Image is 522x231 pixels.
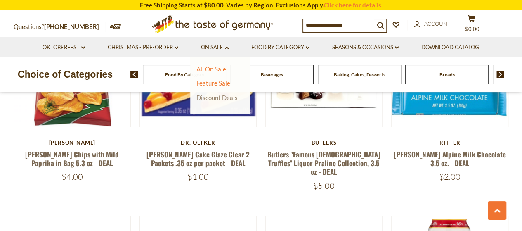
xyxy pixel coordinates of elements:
[439,71,455,78] a: Breads
[196,79,230,87] a: Feature Sale
[424,20,451,27] span: Account
[421,43,479,52] a: Download Catalog
[146,149,250,168] a: [PERSON_NAME] Cake Glaze Clear 2 Packets .35 oz per packet - DEAL
[261,71,283,78] a: Beverages
[496,71,504,78] img: next arrow
[439,171,461,182] span: $2.00
[43,43,85,52] a: Oktoberfest
[14,139,131,146] div: [PERSON_NAME]
[14,21,105,32] p: Questions?
[201,43,229,52] a: On Sale
[139,139,257,146] div: Dr. Oetker
[334,71,385,78] a: Baking, Cakes, Desserts
[324,1,383,9] a: Click here for details.
[391,139,509,146] div: Ritter
[196,65,226,73] a: All On Sale
[196,92,238,103] a: Discount Deals
[108,43,178,52] a: Christmas - PRE-ORDER
[267,149,380,177] a: Butlers "Famous [DEMOGRAPHIC_DATA] Truffles" Liquor Praline Collection, 3.5 oz - DEAL
[332,43,399,52] a: Seasons & Occasions
[61,171,83,182] span: $4.00
[165,71,204,78] a: Food By Category
[265,139,383,146] div: Butlers
[313,181,335,191] span: $5.00
[130,71,138,78] img: previous arrow
[459,15,484,36] button: $0.00
[44,23,99,30] a: [PHONE_NUMBER]
[414,19,451,29] a: Account
[251,43,309,52] a: Food By Category
[394,149,506,168] a: [PERSON_NAME] Alpine Milk Chocolate 3.5 oz. - DEAL
[187,171,209,182] span: $1.00
[25,149,119,168] a: [PERSON_NAME] Chips with Mild Paprika in Bag 5.3 oz - DEAL
[465,26,479,32] span: $0.00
